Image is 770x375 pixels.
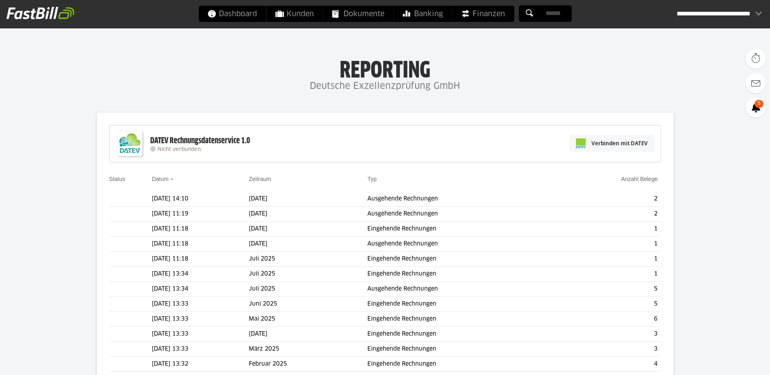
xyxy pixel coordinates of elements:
div: DATEV Rechnungsdatenservice 1.0 [150,136,250,146]
a: Dokumente [323,6,393,22]
h1: Reporting [81,57,689,78]
td: Eingehende Rechnungen [367,357,555,372]
a: Dashboard [198,6,266,22]
td: Eingehende Rechnungen [367,312,555,327]
td: 4 [555,357,661,372]
td: [DATE] [249,327,367,342]
a: Typ [367,176,377,182]
td: Eingehende Rechnungen [367,297,555,312]
td: [DATE] [249,237,367,252]
td: 1 [555,237,661,252]
td: [DATE] 11:18 [152,237,249,252]
td: [DATE] 13:33 [152,297,249,312]
td: Eingehende Rechnungen [367,342,555,357]
a: Status [109,176,125,182]
td: [DATE] 11:18 [152,222,249,237]
img: sort_desc.gif [170,179,175,180]
td: Ausgehende Rechnungen [367,282,555,297]
td: [DATE] [249,222,367,237]
span: Dashboard [207,6,257,22]
td: 2 [555,192,661,207]
img: DATEV-Datenservice Logo [114,127,146,160]
td: [DATE] 13:33 [152,342,249,357]
td: 3 [555,327,661,342]
td: Ausgehende Rechnungen [367,192,555,207]
td: [DATE] 14:10 [152,192,249,207]
a: 5 [746,97,766,118]
td: 6 [555,312,661,327]
a: Finanzen [452,6,514,22]
td: Juli 2025 [249,267,367,282]
a: Datum [152,176,168,182]
td: 1 [555,222,661,237]
td: Eingehende Rechnungen [367,222,555,237]
td: [DATE] 13:33 [152,327,249,342]
td: [DATE] [249,207,367,222]
td: 5 [555,297,661,312]
span: Nicht verbunden [157,147,201,152]
td: Eingehende Rechnungen [367,252,555,267]
td: Ausgehende Rechnungen [367,237,555,252]
td: [DATE] 11:18 [152,252,249,267]
td: Februar 2025 [249,357,367,372]
td: Mai 2025 [249,312,367,327]
span: Verbinden mit DATEV [591,139,648,147]
td: [DATE] 13:34 [152,282,249,297]
td: Juli 2025 [249,282,367,297]
td: 1 [555,267,661,282]
iframe: Öffnet ein Widget, in dem Sie weitere Informationen finden [707,351,762,371]
span: Finanzen [461,6,505,22]
a: Anzahl Belege [621,176,658,182]
td: [DATE] 13:34 [152,267,249,282]
img: fastbill_logo_white.png [6,6,74,19]
td: [DATE] 11:19 [152,207,249,222]
td: Eingehende Rechnungen [367,327,555,342]
span: Kunden [275,6,314,22]
img: pi-datev-logo-farbig-24.svg [576,138,586,148]
td: Juni 2025 [249,297,367,312]
a: Banking [394,6,452,22]
td: 5 [555,282,661,297]
td: März 2025 [249,342,367,357]
span: 5 [755,100,764,108]
td: 3 [555,342,661,357]
td: 1 [555,252,661,267]
a: Kunden [266,6,323,22]
td: Ausgehende Rechnungen [367,207,555,222]
a: Verbinden mit DATEV [569,135,655,152]
td: [DATE] 13:32 [152,357,249,372]
td: [DATE] [249,192,367,207]
span: Dokumente [332,6,384,22]
span: Banking [403,6,443,22]
td: [DATE] 13:33 [152,312,249,327]
td: Eingehende Rechnungen [367,267,555,282]
a: Zeitraum [249,176,271,182]
td: Juli 2025 [249,252,367,267]
td: 2 [555,207,661,222]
